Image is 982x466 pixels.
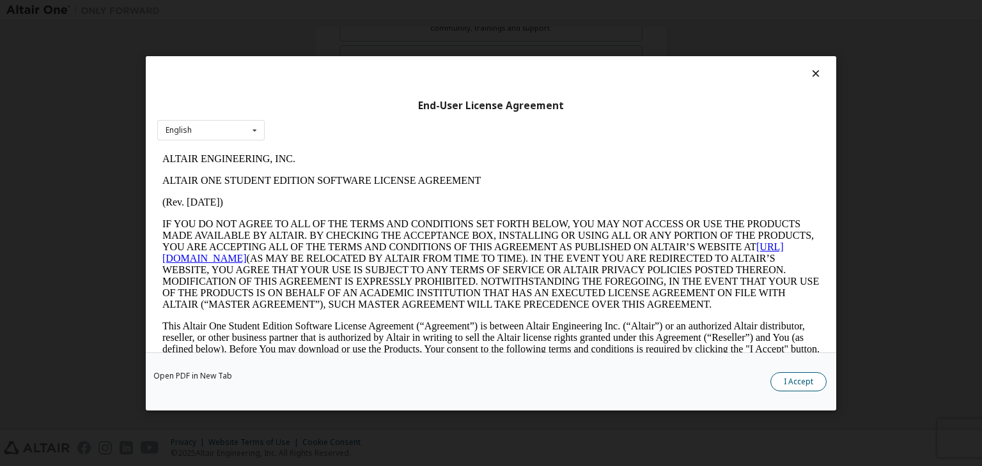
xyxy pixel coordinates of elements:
p: IF YOU DO NOT AGREE TO ALL OF THE TERMS AND CONDITIONS SET FORTH BELOW, YOU MAY NOT ACCESS OR USE... [5,70,662,162]
p: (Rev. [DATE]) [5,49,662,60]
div: English [166,126,192,134]
a: [URL][DOMAIN_NAME] [5,93,627,116]
a: Open PDF in New Tab [153,372,232,380]
p: ALTAIR ONE STUDENT EDITION SOFTWARE LICENSE AGREEMENT [5,27,662,38]
button: I Accept [770,372,827,391]
p: This Altair One Student Edition Software License Agreement (“Agreement”) is between Altair Engine... [5,172,662,218]
p: ALTAIR ENGINEERING, INC. [5,5,662,17]
div: End-User License Agreement [157,99,825,112]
